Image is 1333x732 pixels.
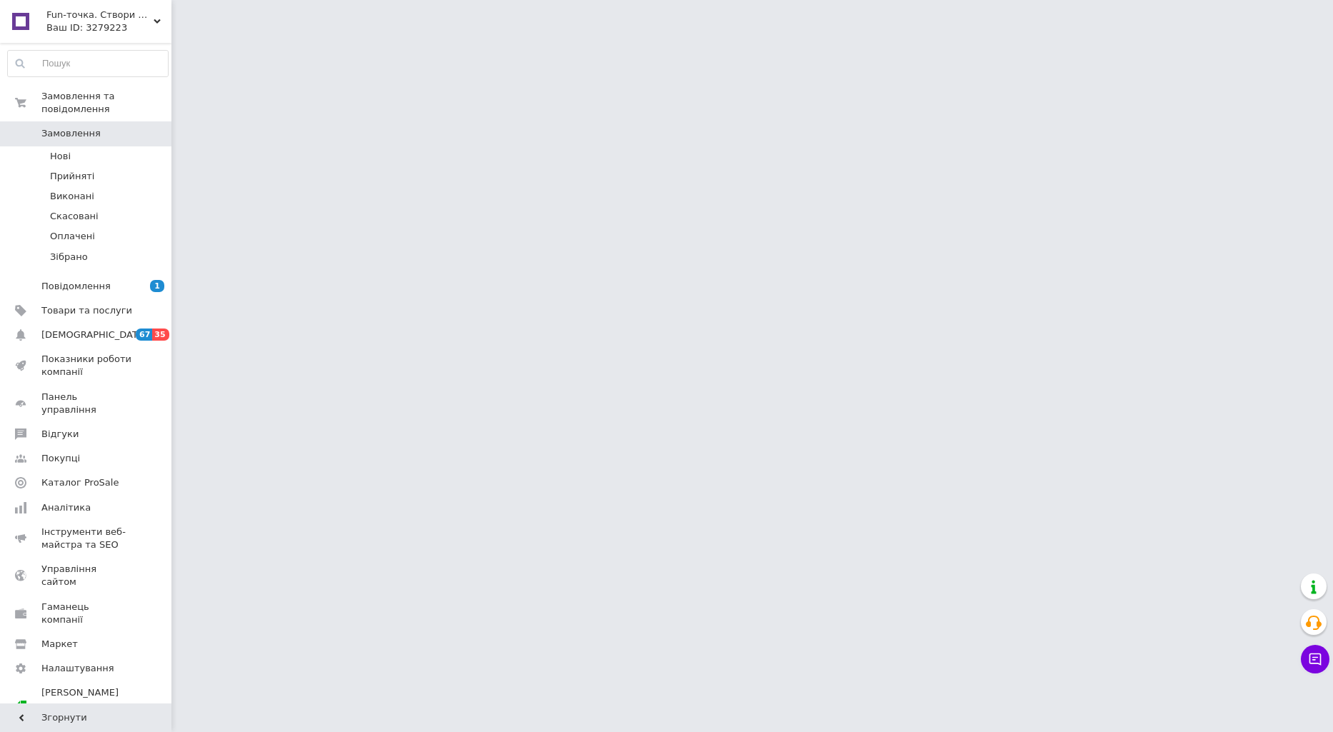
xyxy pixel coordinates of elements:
span: Товари та послуги [41,304,132,317]
span: [DEMOGRAPHIC_DATA] [41,329,147,341]
span: Fun-точка. Створи швидко фотозону вдома [46,9,154,21]
span: Маркет [41,638,78,651]
span: Зібрано [50,251,88,264]
span: Відгуки [41,428,79,441]
span: Виконані [50,190,94,203]
button: Чат з покупцем [1301,645,1329,673]
span: 35 [152,329,169,341]
span: Замовлення [41,127,101,140]
span: Повідомлення [41,280,111,293]
span: Управління сайтом [41,563,132,588]
span: Нові [50,150,71,163]
span: 67 [136,329,152,341]
span: Прийняті [50,170,94,183]
span: Скасовані [50,210,99,223]
span: Оплачені [50,230,95,243]
span: Каталог ProSale [41,476,119,489]
span: Інструменти веб-майстра та SEO [41,526,132,551]
span: Аналітика [41,501,91,514]
span: 1 [150,280,164,292]
span: Замовлення та повідомлення [41,90,171,116]
span: Показники роботи компанії [41,353,132,378]
div: Ваш ID: 3279223 [46,21,171,34]
span: Гаманець компанії [41,601,132,626]
span: [PERSON_NAME] та рахунки [41,686,132,726]
span: Покупці [41,452,80,465]
span: Панель управління [41,391,132,416]
input: Пошук [8,51,168,76]
span: Налаштування [41,662,114,675]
